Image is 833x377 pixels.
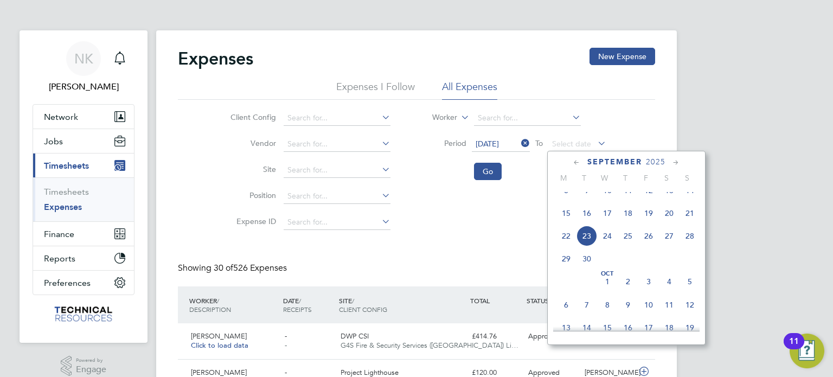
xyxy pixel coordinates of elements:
button: Jobs [33,129,134,153]
span: Project Lighthouse [341,368,399,377]
h2: Expenses [178,48,253,69]
div: TOTAL [467,291,524,310]
span: 28 [680,226,700,246]
span: W [594,173,615,183]
div: STATUS [524,291,580,310]
button: Timesheets [33,154,134,177]
button: Go [474,163,502,180]
span: 3 [638,271,659,292]
span: 30 [576,248,597,269]
button: Preferences [33,271,134,295]
span: 22 [556,226,576,246]
span: / [217,296,219,305]
span: 25 [618,226,638,246]
input: Search for... [474,111,581,126]
span: Engage [76,365,106,374]
span: / [352,296,354,305]
span: F [636,173,656,183]
span: / [299,296,301,305]
span: 5 [680,271,700,292]
span: - [285,368,287,377]
span: 9 [618,295,638,315]
span: Select date [552,139,591,149]
span: [DATE] [476,139,499,149]
input: Search for... [284,137,390,152]
span: Click to load data [191,341,248,350]
span: Timesheets [44,161,89,171]
div: 11 [789,341,799,355]
label: Worker [408,112,457,123]
span: 15 [597,317,618,338]
label: Position [227,190,276,200]
span: Preferences [44,278,91,288]
span: Oct [597,271,618,277]
span: M [553,173,574,183]
span: 12 [680,295,700,315]
span: 2 [618,271,638,292]
span: 11 [659,295,680,315]
span: Approved [528,368,560,377]
span: 16 [576,203,597,223]
span: 2025 [646,157,665,167]
span: - [285,331,287,341]
span: T [574,173,594,183]
a: NK[PERSON_NAME] [33,41,134,93]
img: technicalresources-logo-retina.png [53,306,114,323]
span: 16 [618,317,638,338]
span: Network [44,112,78,122]
span: CLIENT CONFIG [339,305,387,314]
span: Reports [44,253,75,264]
button: Finance [33,222,134,246]
input: Search for... [284,189,390,204]
div: Showing [178,263,289,274]
span: - [285,341,287,350]
label: Site [227,164,276,174]
span: 10 [638,295,659,315]
span: S [677,173,697,183]
span: 7 [576,295,597,315]
span: 14 [576,317,597,338]
span: 27 [659,226,680,246]
span: Powered by [76,356,106,365]
span: RECEIPTS [283,305,312,314]
span: 526 Expenses [214,263,287,273]
input: Search for... [284,163,390,178]
span: [PERSON_NAME] [191,368,247,377]
span: Approved [528,331,560,341]
button: Network [33,105,134,129]
span: [PERSON_NAME] [191,331,247,341]
span: 30 of [214,263,233,273]
span: 24 [597,226,618,246]
div: £414.76 [467,328,524,346]
span: 19 [680,317,700,338]
a: Timesheets [44,187,89,197]
label: Expense ID [227,216,276,226]
a: Powered byEngage [61,356,107,376]
span: 29 [556,248,576,269]
span: 6 [556,295,576,315]
div: DATE [280,291,337,319]
button: New Expense [589,48,655,65]
div: WORKER [187,291,280,319]
span: 15 [556,203,576,223]
span: 8 [597,295,618,315]
button: Reports [33,246,134,270]
span: 4 [659,271,680,292]
span: 26 [638,226,659,246]
span: 18 [618,203,638,223]
span: 19 [638,203,659,223]
nav: Main navigation [20,30,148,343]
div: Timesheets [33,177,134,221]
span: G4S Fire & Security Services ([GEOGRAPHIC_DATA]) Li… [341,341,518,350]
span: DWP CSI [341,331,369,341]
label: Vendor [227,138,276,148]
label: Client Config [227,112,276,122]
a: Expenses [44,202,82,212]
input: Search for... [284,215,390,230]
span: Nicola Kelly [33,80,134,93]
span: 20 [659,203,680,223]
span: 13 [556,317,576,338]
span: DESCRIPTION [189,305,231,314]
span: S [656,173,677,183]
li: All Expenses [442,80,497,100]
